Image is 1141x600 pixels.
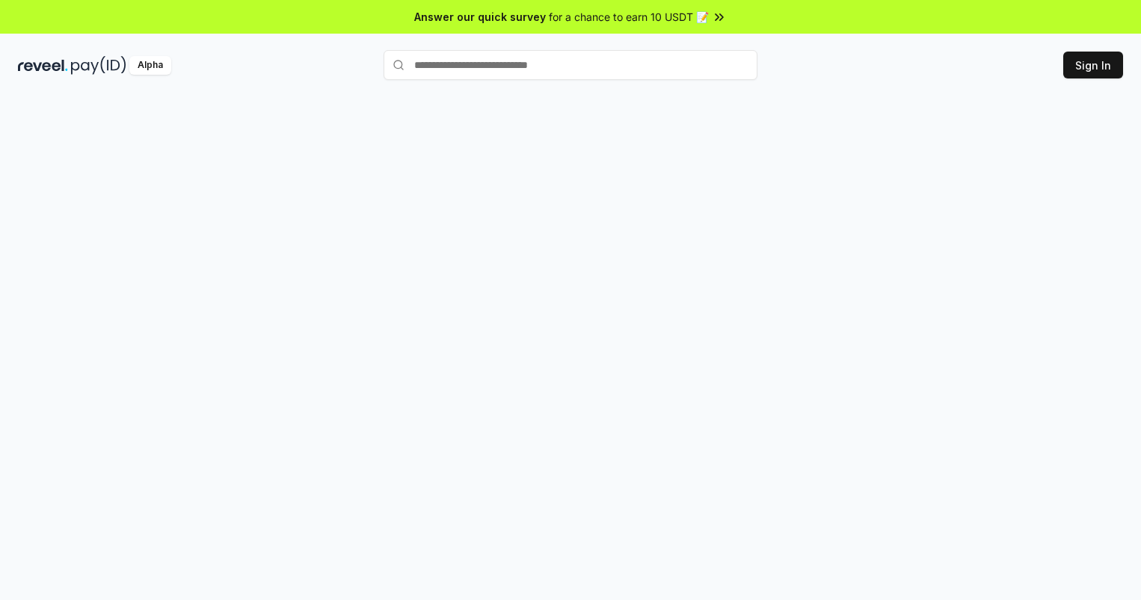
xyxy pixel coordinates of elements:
img: reveel_dark [18,56,68,75]
div: Alpha [129,56,171,75]
span: for a chance to earn 10 USDT 📝 [549,9,709,25]
button: Sign In [1063,52,1123,78]
span: Answer our quick survey [414,9,546,25]
img: pay_id [71,56,126,75]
